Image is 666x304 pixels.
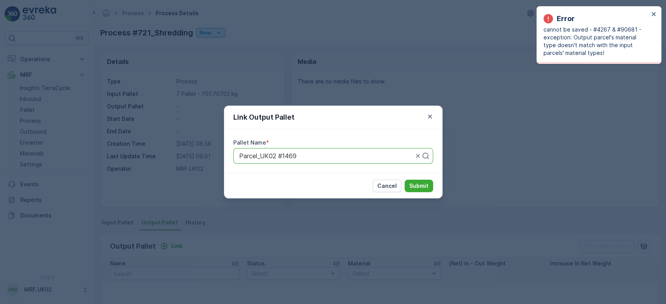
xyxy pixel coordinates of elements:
[557,13,575,24] p: Error
[409,182,428,190] p: Submit
[651,11,657,18] button: close
[373,180,401,192] button: Cancel
[233,139,266,146] label: Pallet Name
[377,182,397,190] p: Cancel
[233,112,295,123] p: Link Output Pallet
[405,180,433,192] button: Submit
[543,26,649,57] p: cannot be saved - #4267 & #90681 - exception: Output parcel's material type doesn't match with th...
